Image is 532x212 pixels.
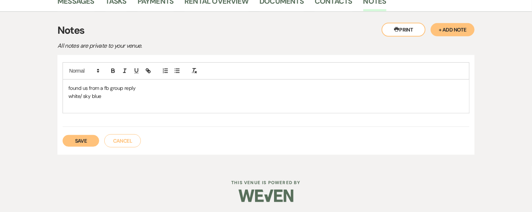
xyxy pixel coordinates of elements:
h3: Notes [57,23,475,38]
button: + Add Note [431,23,475,36]
button: Cancel [104,134,141,147]
p: All notes are private to your venue. [57,41,314,51]
img: Weven Logo [239,183,293,209]
p: white/ sky blue [68,92,464,100]
p: found us from a fb group reply [68,84,464,92]
button: Print [382,23,426,37]
button: Save [63,135,99,147]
